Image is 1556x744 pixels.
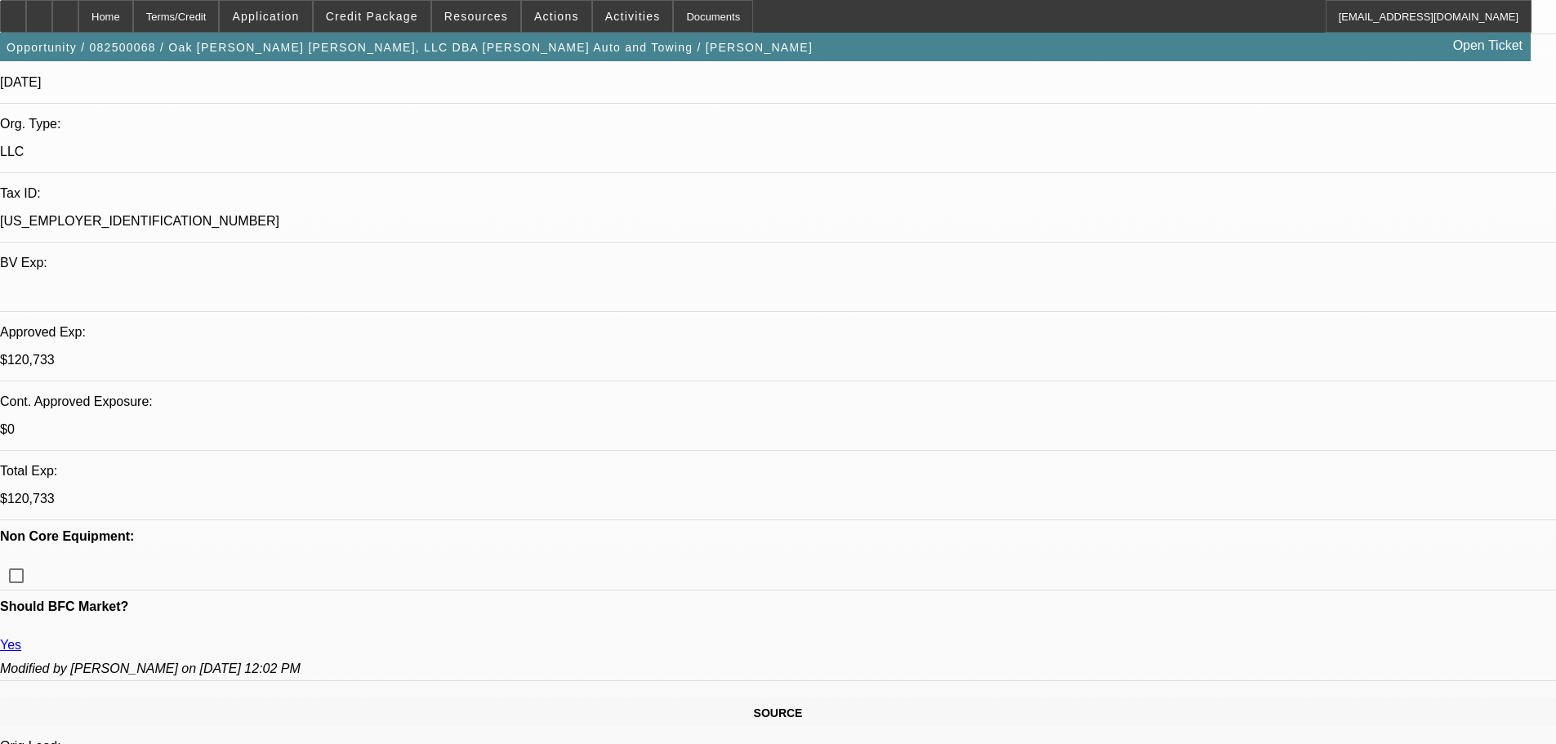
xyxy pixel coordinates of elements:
button: Actions [522,1,591,32]
button: Activities [593,1,673,32]
span: Opportunity / 082500068 / Oak [PERSON_NAME] [PERSON_NAME], LLC DBA [PERSON_NAME] Auto and Towing ... [7,41,813,54]
span: Credit Package [326,10,418,23]
button: Credit Package [314,1,430,32]
span: SOURCE [754,706,803,719]
span: Actions [534,10,579,23]
button: Resources [432,1,520,32]
span: Application [232,10,299,23]
button: Application [220,1,311,32]
a: Open Ticket [1447,32,1529,60]
span: Resources [444,10,508,23]
span: Activities [605,10,661,23]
